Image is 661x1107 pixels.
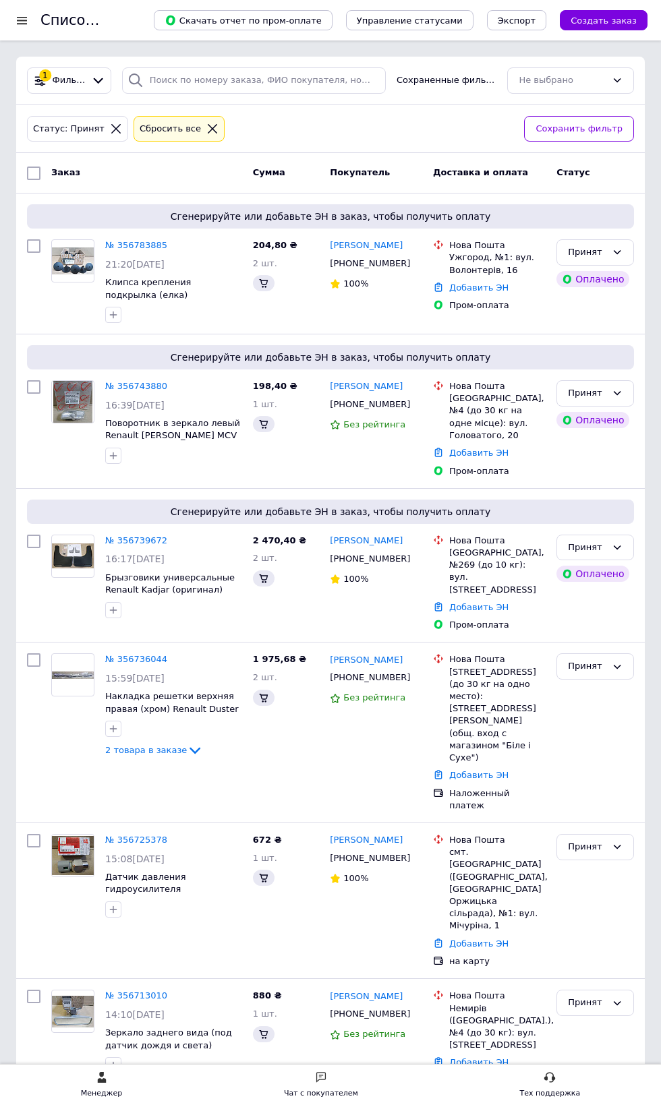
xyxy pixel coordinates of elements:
a: Создать заказ [546,15,648,25]
div: [PHONE_NUMBER] [327,255,411,272]
a: Добавить ЭН [449,770,509,780]
div: Немирів ([GEOGRAPHIC_DATA].), №4 (до 30 кг): вул. [STREET_ADDRESS] [449,1003,546,1052]
span: Доставка и оплата [433,167,528,177]
span: Без рейтинга [343,1029,405,1039]
a: № 356743880 [105,381,167,391]
a: [PERSON_NAME] [330,380,403,393]
img: Фото товару [52,543,94,568]
a: Датчик давления гидроусилителя [PERSON_NAME] (Asam 30535)(среднее качество) [105,872,226,920]
img: Фото товару [52,996,94,1027]
div: [GEOGRAPHIC_DATA], №4 (до 30 кг на одне місце): вул. Головатого, 20 [449,392,546,442]
div: [GEOGRAPHIC_DATA], №269 (до 10 кг): вул. [STREET_ADDRESS] [449,547,546,596]
a: Клипса крепления подкрылка (елка) [PERSON_NAME] (оригинал) [105,277,231,312]
div: Сбросить все [137,122,204,136]
button: Управление статусами [346,10,473,30]
span: Сгенерируйте или добавьте ЭН в заказ, чтобы получить оплату [32,505,629,518]
span: 198,40 ₴ [253,381,297,391]
span: Статус [556,167,590,177]
div: Пром-оплата [449,619,546,631]
a: Добавить ЭН [449,938,509,949]
span: 2 шт. [253,672,277,682]
a: № 356739672 [105,535,167,545]
span: 2 товара в заказе [105,745,187,755]
a: № 356736044 [105,654,167,664]
a: Фото товару [51,653,94,696]
div: Оплачено [556,412,629,428]
div: смт. [GEOGRAPHIC_DATA] ([GEOGRAPHIC_DATA], [GEOGRAPHIC_DATA] Оржицька сільрада), №1: вул. Мічурін... [449,846,546,932]
a: Брызговики универсальные Renault Kadjar (оригинал) [105,572,235,595]
div: Не выбрано [519,73,606,88]
div: Менеджер [81,1087,122,1100]
a: № 356725378 [105,835,167,845]
div: Чат с покупателем [284,1087,358,1100]
a: [PERSON_NAME] [330,990,403,1003]
div: Наложенный платеж [449,787,546,812]
a: Добавить ЭН [449,602,509,612]
span: 2 шт. [253,553,277,563]
a: Фото товару [51,239,94,282]
a: № 356783885 [105,240,167,250]
div: [PHONE_NUMBER] [327,1005,411,1023]
span: 672 ₴ [253,835,282,845]
img: Фото товару [53,381,92,423]
span: 16:17[DATE] [105,553,165,564]
a: [PERSON_NAME] [330,239,403,252]
span: Экспорт [498,16,536,26]
a: Фото товару [51,380,94,423]
div: Нова Пошта [449,380,546,392]
span: Управление статусами [357,16,463,26]
div: 1 [39,69,51,82]
span: Зеркало заднего вида (под датчик дождя и света) Renault Megane 3 универсал (оригинал) [105,1027,236,1075]
span: 100% [343,873,368,883]
a: [PERSON_NAME] [330,834,403,847]
span: 100% [343,574,368,584]
div: Принят [568,840,606,854]
button: Скачать отчет по пром-оплате [154,10,333,30]
span: 14:10[DATE] [105,1009,165,1020]
button: Экспорт [487,10,546,30]
div: [PHONE_NUMBER] [327,669,411,686]
div: Принят [568,996,606,1010]
img: Фото товару [52,836,94,875]
div: Оплачено [556,566,629,582]
span: Без рейтинга [343,692,405,702]
div: [PHONE_NUMBER] [327,550,411,568]
a: [PERSON_NAME] [330,535,403,547]
button: Сохранить фильтр [524,116,634,142]
span: Накладка решетки верхняя правая (хром) Renault Duster 2 с 2018 года (оригинал) [105,691,238,726]
span: Покупатель [330,167,390,177]
div: Тех поддержка [520,1087,581,1100]
span: Фильтры [53,74,86,87]
span: Заказ [51,167,80,177]
span: 15:59[DATE] [105,673,165,684]
span: Создать заказ [571,16,637,26]
a: 2 товара в заказе [105,745,203,755]
a: Добавить ЭН [449,448,509,458]
a: Добавить ЭН [449,1057,509,1067]
a: Фото товару [51,990,94,1033]
div: [PHONE_NUMBER] [327,396,411,413]
div: [STREET_ADDRESS] (до 30 кг на одно место): [STREET_ADDRESS][PERSON_NAME] (общ. вход с магазином "... [449,666,546,765]
button: Создать заказ [560,10,648,30]
span: 1 шт. [253,1009,277,1019]
input: Поиск по номеру заказа, ФИО покупателя, номеру телефона, Email, номеру накладной [122,67,386,94]
div: на карту [449,955,546,967]
div: Оплачено [556,271,629,287]
div: Нова Пошта [449,239,546,251]
span: Скачать отчет по пром-оплате [165,14,322,26]
a: [PERSON_NAME] [330,654,403,667]
span: 2 470,40 ₴ [253,535,306,545]
span: Без рейтинга [343,419,405,429]
span: 204,80 ₴ [253,240,297,250]
div: Пром-оплата [449,299,546,311]
span: 100% [343,278,368,289]
span: 16:39[DATE] [105,400,165,411]
div: Нова Пошта [449,653,546,665]
span: Сгенерируйте или добавьте ЭН в заказ, чтобы получить оплату [32,351,629,364]
span: 1 шт. [253,399,277,409]
span: 15:08[DATE] [105,854,165,864]
span: 21:20[DATE] [105,259,165,270]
